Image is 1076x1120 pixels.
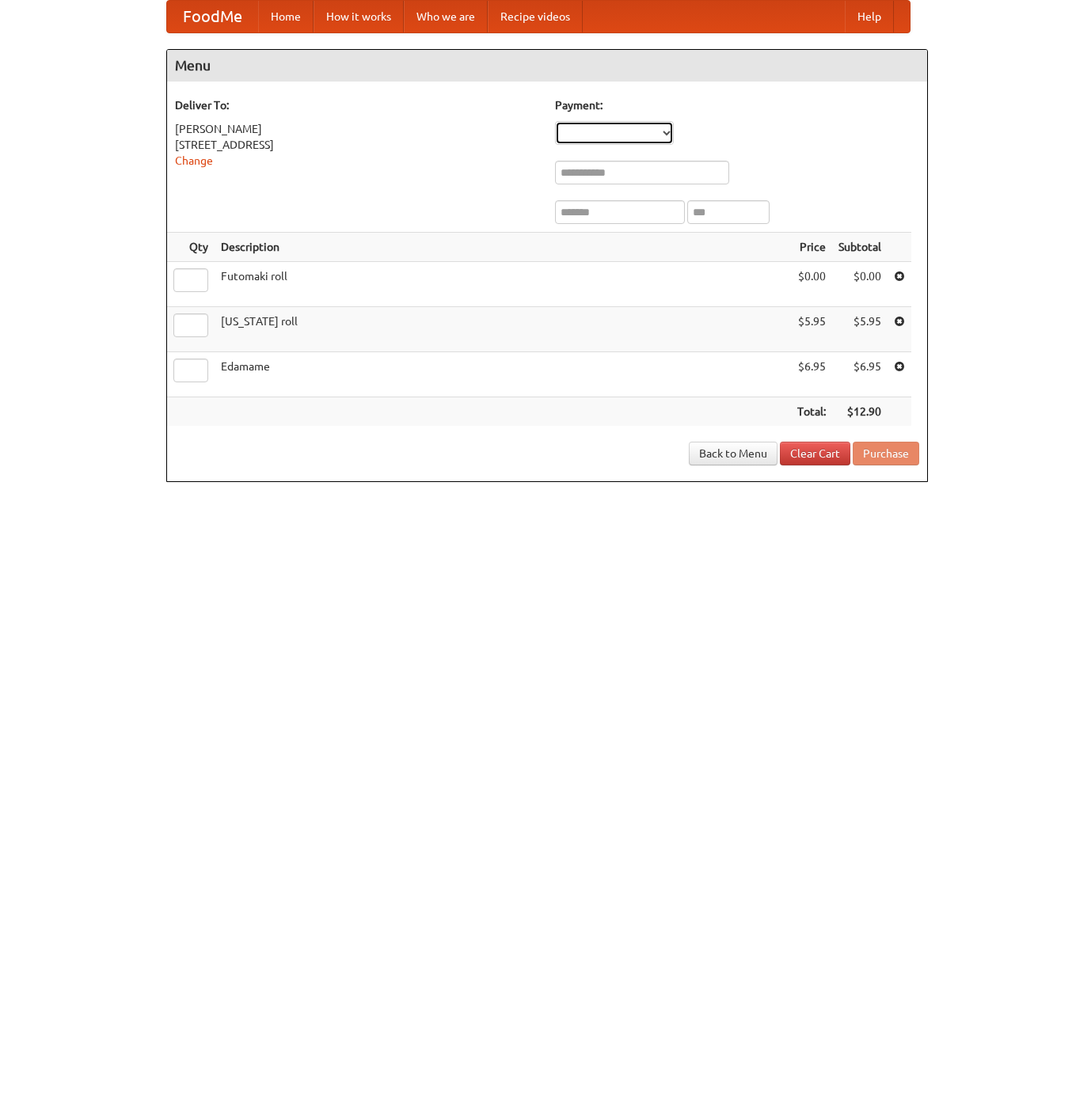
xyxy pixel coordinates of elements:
a: FoodMe [167,1,258,32]
th: Subtotal [832,233,888,262]
a: Clear Cart [780,442,850,465]
th: Description [215,233,791,262]
th: Qty [167,233,215,262]
th: $12.90 [832,397,888,427]
th: Price [791,233,832,262]
a: Change [175,154,213,167]
td: $5.95 [832,307,888,352]
td: [US_STATE] roll [215,307,791,352]
h5: Deliver To: [175,97,539,113]
h5: Payment: [555,97,919,113]
td: Edamame [215,352,791,397]
td: $5.95 [791,307,832,352]
a: Recipe videos [488,1,583,32]
div: [STREET_ADDRESS] [175,137,539,153]
td: $6.95 [791,352,832,397]
button: Purchase [853,442,919,465]
a: Help [845,1,894,32]
a: How it works [314,1,404,32]
td: $6.95 [832,352,888,397]
div: [PERSON_NAME] [175,121,539,137]
a: Who we are [404,1,488,32]
a: Home [258,1,314,32]
a: Back to Menu [689,442,778,465]
h4: Menu [167,50,927,82]
td: $0.00 [791,262,832,307]
td: $0.00 [832,262,888,307]
td: Futomaki roll [215,262,791,307]
th: Total: [791,397,832,427]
